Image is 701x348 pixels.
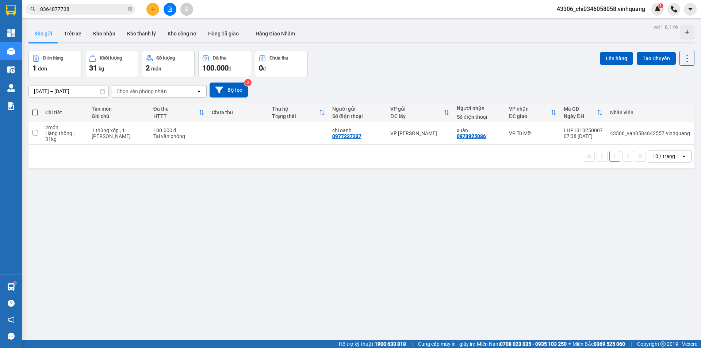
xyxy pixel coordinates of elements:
div: Chi tiết [45,110,84,115]
span: 31 [89,64,97,72]
th: Toggle SortBy [150,103,208,122]
div: 0977227237 [332,133,361,139]
span: 100.000 [202,64,229,72]
button: Chưa thu0đ [255,51,308,77]
img: warehouse-icon [7,84,15,92]
div: 10 / trang [652,153,675,160]
div: ĐC lấy [390,113,443,119]
div: ver 1.8.146 [654,23,678,31]
button: Kho gửi [28,25,58,42]
div: ĐC giao [509,113,551,119]
button: Kho công nợ [162,25,202,42]
sup: 1 [658,3,663,8]
div: Người nhận [457,105,502,111]
input: Select a date range. [29,85,108,97]
div: Chọn văn phòng nhận [116,88,167,95]
button: Đã thu100.000đ [198,51,251,77]
div: xuân [457,127,502,133]
div: Tên món [92,106,146,112]
img: solution-icon [7,102,15,110]
span: 1 [659,3,662,8]
input: Tìm tên, số ĐT hoặc mã đơn [40,5,126,13]
button: Hàng đã giao [202,25,245,42]
div: Ghi chú [92,113,146,119]
div: 2 món [45,125,84,130]
th: Toggle SortBy [505,103,560,122]
div: VP Tú Mỡ [509,130,556,136]
span: search [30,7,35,12]
span: ⚪️ [568,343,571,345]
span: | [411,340,413,348]
img: warehouse-icon [7,283,15,291]
span: question-circle [8,300,15,307]
span: 0 [259,64,263,72]
img: dashboard-icon [7,29,15,37]
button: caret-down [684,3,697,16]
div: Tạo kho hàng mới [680,25,694,39]
img: icon-new-feature [654,6,661,12]
svg: open [196,88,202,94]
div: Số điện thoại [457,114,502,120]
span: close-circle [128,7,132,11]
div: 31 kg [45,136,84,142]
div: Trạng thái [272,113,319,119]
div: 1 thùng xốp , 1 thùng catong [92,127,146,139]
div: VP [PERSON_NAME] [390,130,449,136]
div: VP gửi [390,106,443,112]
button: Bộ lọc [210,83,248,97]
div: 100.000 đ [153,127,204,133]
div: Nhân viên [610,110,690,115]
span: kg [99,66,104,72]
strong: 0369 525 060 [594,341,625,347]
th: Toggle SortBy [560,103,606,122]
th: Toggle SortBy [387,103,453,122]
div: Tại văn phòng [153,133,204,139]
span: file-add [167,7,172,12]
span: đơn [38,66,47,72]
img: warehouse-icon [7,47,15,55]
div: Số điện thoại [332,113,383,119]
div: Chưa thu [212,110,265,115]
span: caret-down [687,6,694,12]
span: plus [150,7,156,12]
span: 2 [146,64,150,72]
span: Cung cấp máy in - giấy in: [418,340,475,348]
button: aim [180,3,193,16]
span: aim [184,7,189,12]
div: LHP1310250007 [564,127,603,133]
div: Người gửi [332,106,383,112]
span: đ [229,66,231,72]
div: 07:38 [DATE] [564,133,603,139]
div: VP nhận [509,106,551,112]
span: 1 [32,64,37,72]
span: ... [72,130,77,136]
button: plus [146,3,159,16]
sup: 2 [244,79,252,86]
div: Chưa thu [269,56,288,61]
div: Số lượng [156,56,175,61]
button: Trên xe [58,25,87,42]
span: món [151,66,161,72]
button: Số lượng2món [142,51,195,77]
img: logo-vxr [6,5,16,16]
strong: 1900 633 818 [375,341,406,347]
div: Ngày ĐH [564,113,597,119]
span: notification [8,316,15,323]
div: Đơn hàng [43,56,63,61]
button: Lên hàng [600,52,633,65]
div: 43306_van0584642557.vinhquang [610,130,690,136]
span: 43306_chi0346058058.vinhquang [551,4,651,14]
svg: open [681,153,687,159]
button: Đơn hàng1đơn [28,51,81,77]
div: HTTT [153,113,199,119]
div: Mã GD [564,106,597,112]
span: | [631,340,632,348]
div: Thu hộ [272,106,319,112]
span: copyright [660,341,666,347]
button: 1 [609,151,620,162]
sup: 1 [14,282,16,284]
div: Đã thu [213,56,226,61]
span: Miền Nam [477,340,567,348]
div: 0973925086 [457,133,486,139]
div: Khối lượng [100,56,122,61]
